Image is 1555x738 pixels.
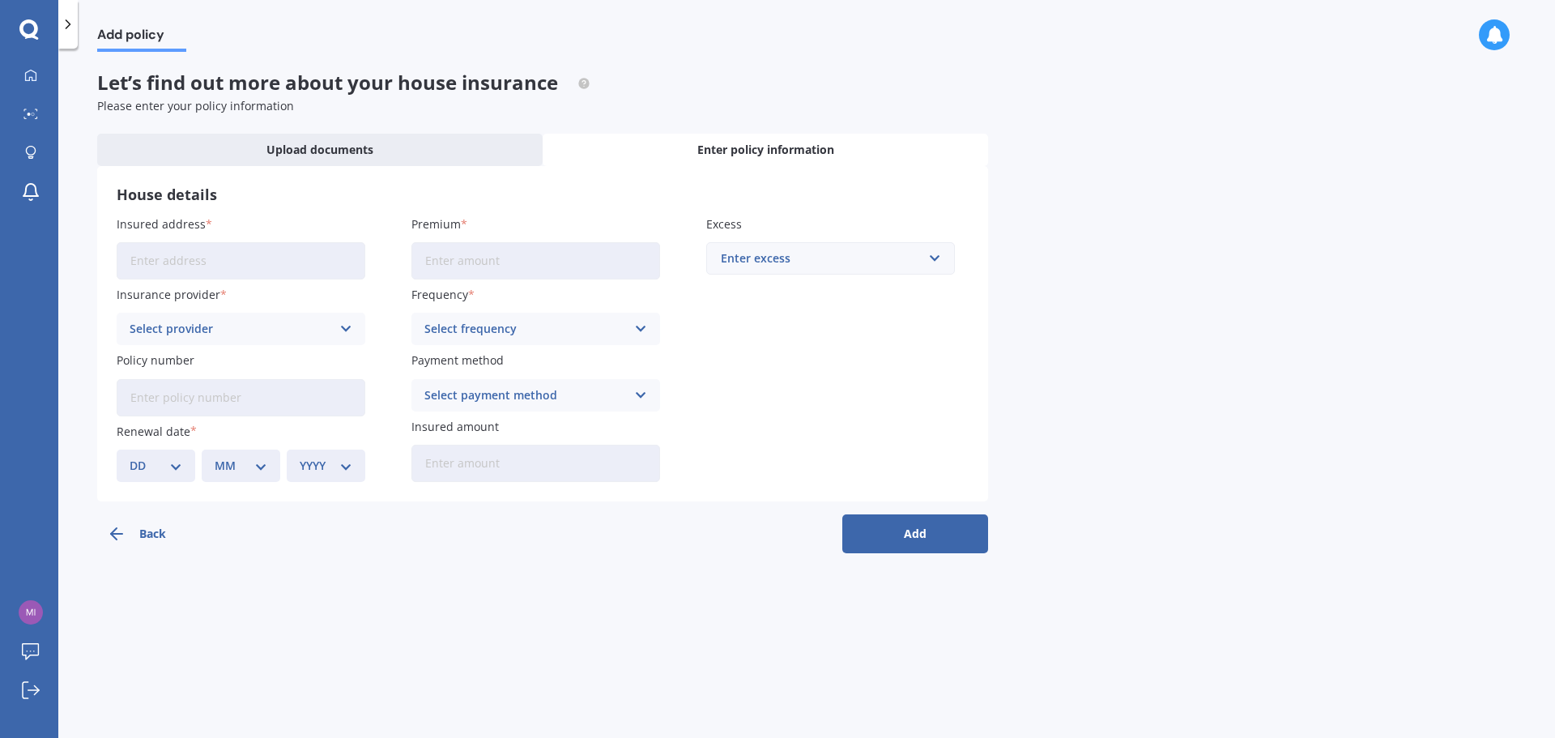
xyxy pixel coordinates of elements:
input: Enter policy number [117,379,365,416]
input: Enter amount [411,445,660,482]
h3: House details [117,186,969,204]
span: Upload documents [266,142,373,158]
span: Let’s find out more about your house insurance [97,69,590,96]
span: Insured address [117,216,206,232]
span: Add policy [97,27,186,49]
div: Select provider [130,320,331,338]
span: Frequency [411,287,468,302]
span: Payment method [411,353,504,369]
span: Please enter your policy information [97,98,294,113]
input: Enter amount [411,242,660,279]
button: Back [97,514,243,553]
button: Add [842,514,988,553]
span: Enter policy information [697,142,834,158]
span: Excess [706,216,742,232]
span: Policy number [117,353,194,369]
div: Select frequency [424,320,626,338]
img: 6e15315c9337e08573f9d4118f7da03d [19,600,43,625]
span: Premium [411,216,461,232]
span: Renewal date [117,424,190,439]
span: Insured amount [411,419,499,434]
div: Select payment method [424,386,626,404]
input: Enter address [117,242,365,279]
div: Enter excess [721,250,921,267]
span: Insurance provider [117,287,220,302]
